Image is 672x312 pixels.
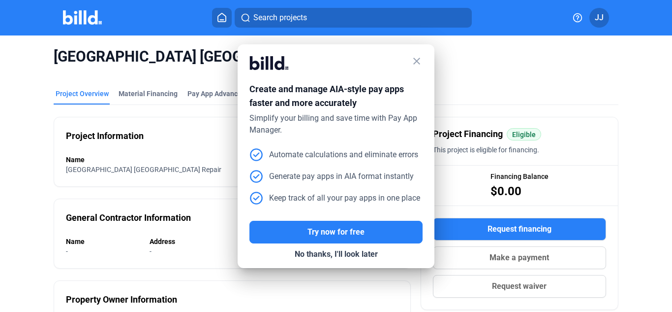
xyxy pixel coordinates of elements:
[66,247,68,255] span: -
[66,155,236,165] div: Name
[492,280,547,292] span: Request waiver
[119,89,178,99] div: Material Financing
[66,293,177,307] div: Property Owner Information
[56,89,109,99] div: Project Overview
[66,166,221,173] span: [GEOGRAPHIC_DATA] [GEOGRAPHIC_DATA] Repair
[66,211,191,225] div: General Contractor Information
[595,12,604,24] span: JJ
[249,221,423,243] button: Try now for free
[249,148,418,162] div: Automate calculations and eliminate errors
[507,128,541,140] mat-chip: Eligible
[433,146,539,154] span: This project is eligible for financing.
[249,112,423,136] div: Simplify your billing and save time with Pay App Manager.
[490,172,549,181] span: Financing Balance
[66,237,140,246] div: Name
[411,55,423,67] mat-icon: close
[249,243,423,265] button: No thanks, I'll look later
[433,127,503,141] span: Project Financing
[63,10,102,25] img: Billd Company Logo
[150,237,230,246] div: Address
[249,191,420,205] div: Keep track of all your pay apps in one place
[249,170,414,183] div: Generate pay apps in AIA format instantly
[488,223,551,235] span: Request financing
[490,183,521,199] span: $0.00
[54,47,618,66] span: [GEOGRAPHIC_DATA] [GEOGRAPHIC_DATA] Repair
[187,89,242,99] div: Pay App Advance
[150,247,152,255] span: -
[489,252,549,264] span: Make a payment
[249,82,423,112] div: Create and manage AIA-style pay apps faster and more accurately
[66,129,144,143] div: Project Information
[253,12,307,24] span: Search projects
